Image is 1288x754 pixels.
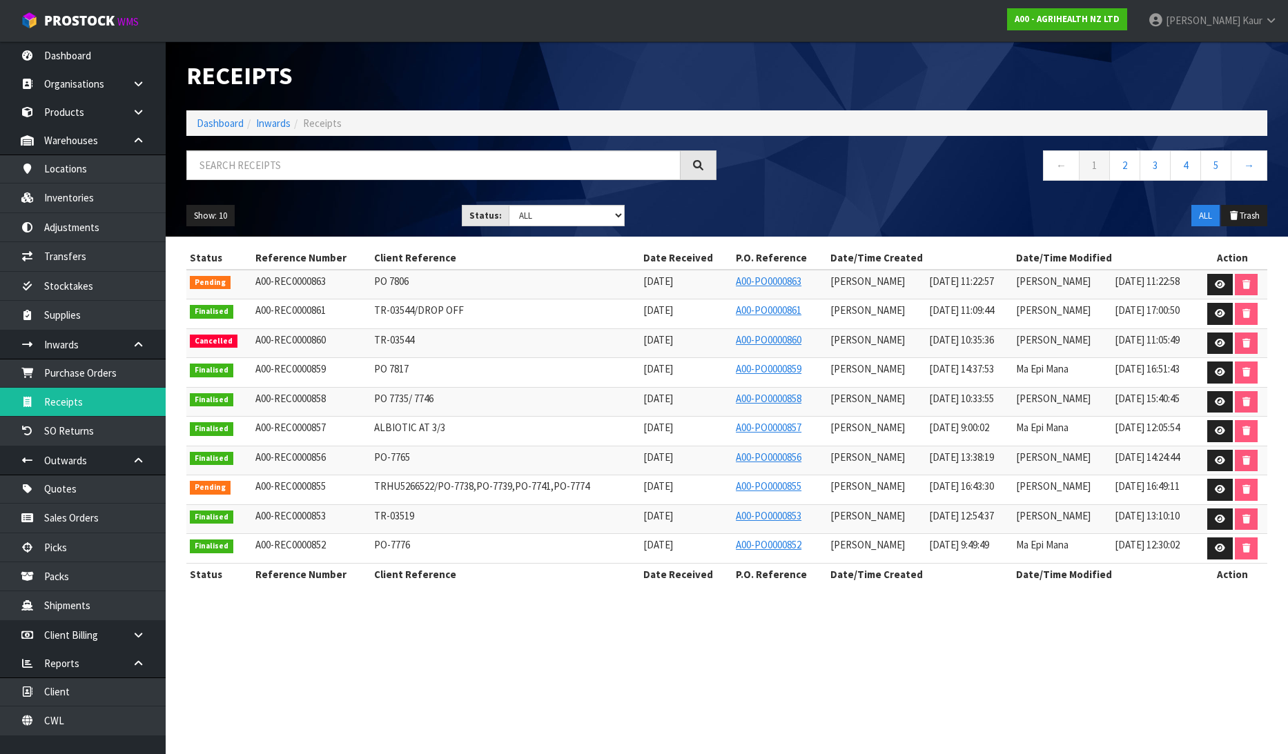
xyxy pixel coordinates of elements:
span: A00-REC0000855 [255,479,326,493]
span: [DATE] 13:10:10 [1115,509,1180,522]
span: Finalised [190,510,233,524]
span: [DATE] 11:09:44 [929,304,994,317]
span: [DATE] [643,392,673,405]
th: Date/Time Modified [1013,247,1198,269]
span: [PERSON_NAME] [1016,479,1091,493]
a: 4 [1170,150,1201,180]
span: [DATE] 12:54:37 [929,509,994,522]
span: [PERSON_NAME] [1016,304,1091,317]
small: WMS [117,15,139,28]
span: TR-03544 [374,333,414,346]
a: A00-PO0000860 [736,333,801,346]
a: A00-PO0000863 [736,275,801,288]
th: Status [186,563,252,585]
span: [DATE] 10:33:55 [929,392,994,405]
img: cube-alt.png [21,12,38,29]
span: Kaur [1242,14,1262,27]
span: [DATE] 16:51:43 [1115,362,1180,375]
a: ← [1043,150,1080,180]
span: [PERSON_NAME] [1016,450,1091,464]
a: A00-PO0000853 [736,509,801,522]
th: Client Reference [371,563,640,585]
span: A00-REC0000857 [255,421,326,434]
span: [DATE] [643,421,673,434]
span: [DATE] 12:05:54 [1115,421,1180,434]
span: [DATE] 14:37:53 [929,362,994,375]
span: A00-REC0000863 [255,275,326,288]
span: [DATE] 17:00:50 [1115,304,1180,317]
th: Date Received [640,563,732,585]
span: [PERSON_NAME] [830,392,905,405]
span: Ma Epi Mana [1016,362,1069,375]
a: A00-PO0000857 [736,421,801,434]
span: A00-REC0000856 [255,450,326,464]
span: Receipts [303,117,342,130]
span: [PERSON_NAME] [830,538,905,551]
span: Finalised [190,422,233,436]
span: Finalised [190,305,233,319]
span: Ma Epi Mana [1016,538,1069,551]
span: Finalised [190,452,233,466]
span: PO 7817 [374,362,409,375]
th: Reference Number [252,563,371,585]
strong: Status: [469,210,502,221]
span: [DATE] 16:49:11 [1115,479,1180,493]
a: A00-PO0000856 [736,450,801,464]
nav: Page navigation [737,150,1267,184]
span: [PERSON_NAME] [1016,509,1091,522]
span: [PERSON_NAME] [1016,392,1091,405]
a: Dashboard [197,117,244,130]
a: A00-PO0000855 [736,479,801,493]
a: 1 [1079,150,1110,180]
span: Pending [190,276,231,290]
span: ALBIOTIC AT 3/3 [374,421,445,434]
a: A00-PO0000859 [736,362,801,375]
a: A00-PO0000852 [736,538,801,551]
span: [DATE] [643,450,673,464]
span: A00-REC0000853 [255,509,326,522]
span: [DATE] 11:22:57 [929,275,994,288]
span: TRHU5266522/PO-7738,PO-7739,PO-7741,PO-7774 [374,479,589,493]
span: [PERSON_NAME] [1166,14,1240,27]
span: PO 7735/ 7746 [374,392,433,405]
span: Finalised [190,539,233,553]
span: [DATE] [643,275,673,288]
th: Status [186,247,252,269]
span: [PERSON_NAME] [830,450,905,464]
span: PO-7776 [374,538,410,551]
span: [DATE] 11:05:49 [1115,333,1180,346]
span: Finalised [190,393,233,407]
span: A00-REC0000859 [255,362,326,375]
span: [DATE] [643,509,673,522]
span: Ma Epi Mana [1016,421,1069,434]
span: [DATE] 12:30:02 [1115,538,1180,551]
span: [PERSON_NAME] [1016,333,1091,346]
a: A00 - AGRIHEALTH NZ LTD [1007,8,1127,30]
a: 5 [1200,150,1231,180]
span: PO-7765 [374,450,410,464]
span: [PERSON_NAME] [1016,275,1091,288]
a: 3 [1140,150,1171,180]
span: Pending [190,481,231,495]
button: Show: 10 [186,205,235,227]
th: Action [1198,563,1267,585]
th: Reference Number [252,247,371,269]
span: [DATE] 10:35:36 [929,333,994,346]
button: Trash [1221,205,1267,227]
span: [PERSON_NAME] [830,362,905,375]
button: ALL [1191,205,1220,227]
span: [PERSON_NAME] [830,304,905,317]
span: [DATE] 16:43:30 [929,479,994,493]
span: ProStock [44,12,115,30]
span: A00-REC0000852 [255,538,326,551]
th: Client Reference [371,247,640,269]
span: [DATE] [643,538,673,551]
span: [PERSON_NAME] [830,479,905,493]
span: [DATE] 11:22:58 [1115,275,1180,288]
span: [DATE] 15:40:45 [1115,392,1180,405]
th: Date/Time Modified [1013,563,1198,585]
th: Date/Time Created [827,563,1013,585]
strong: A00 - AGRIHEALTH NZ LTD [1015,13,1120,25]
th: P.O. Reference [732,247,827,269]
th: Action [1198,247,1267,269]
